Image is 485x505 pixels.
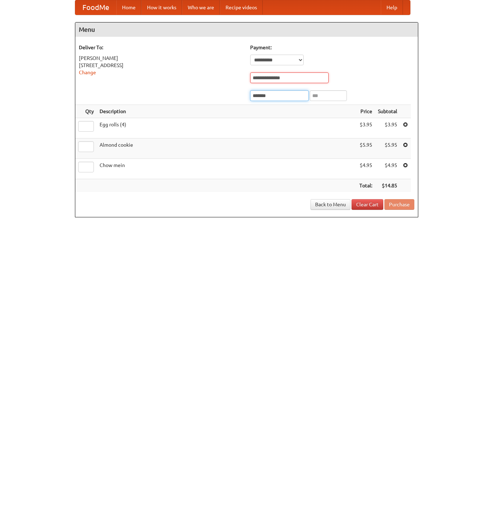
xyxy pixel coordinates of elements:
[375,138,400,159] td: $5.95
[79,55,243,62] div: [PERSON_NAME]
[97,105,357,118] th: Description
[79,62,243,69] div: [STREET_ADDRESS]
[375,105,400,118] th: Subtotal
[384,199,414,210] button: Purchase
[220,0,263,15] a: Recipe videos
[381,0,403,15] a: Help
[375,118,400,138] td: $3.95
[182,0,220,15] a: Who we are
[357,105,375,118] th: Price
[310,199,350,210] a: Back to Menu
[357,179,375,192] th: Total:
[79,44,243,51] h5: Deliver To:
[357,138,375,159] td: $5.95
[357,118,375,138] td: $3.95
[97,159,357,179] td: Chow mein
[97,138,357,159] td: Almond cookie
[357,159,375,179] td: $4.95
[141,0,182,15] a: How it works
[79,70,96,75] a: Change
[375,159,400,179] td: $4.95
[352,199,383,210] a: Clear Cart
[75,22,418,37] h4: Menu
[97,118,357,138] td: Egg rolls (4)
[75,0,116,15] a: FoodMe
[375,179,400,192] th: $14.85
[116,0,141,15] a: Home
[75,105,97,118] th: Qty
[250,44,414,51] h5: Payment:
